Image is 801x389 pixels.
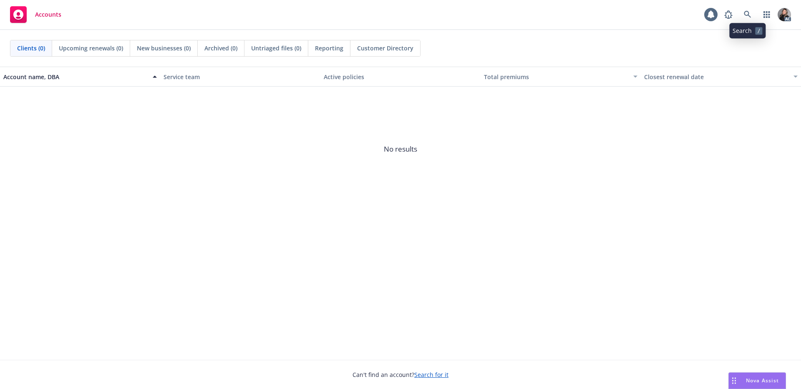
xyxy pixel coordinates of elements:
[315,44,343,52] span: Reporting
[644,72,788,81] div: Closest renewal date
[251,44,301,52] span: Untriaged files (0)
[778,8,791,21] img: photo
[160,67,320,87] button: Service team
[728,372,786,389] button: Nova Assist
[484,72,628,81] div: Total premiums
[729,373,739,389] div: Drag to move
[758,6,775,23] a: Switch app
[7,3,65,26] a: Accounts
[481,67,641,87] button: Total premiums
[324,72,477,81] div: Active policies
[204,44,237,52] span: Archived (0)
[357,44,413,52] span: Customer Directory
[17,44,45,52] span: Clients (0)
[137,44,191,52] span: New businesses (0)
[353,370,448,379] span: Can't find an account?
[35,11,61,18] span: Accounts
[164,72,317,81] div: Service team
[414,371,448,379] a: Search for it
[320,67,481,87] button: Active policies
[746,377,779,384] span: Nova Assist
[59,44,123,52] span: Upcoming renewals (0)
[3,72,148,81] div: Account name, DBA
[641,67,801,87] button: Closest renewal date
[739,6,756,23] a: Search
[720,6,737,23] a: Report a Bug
